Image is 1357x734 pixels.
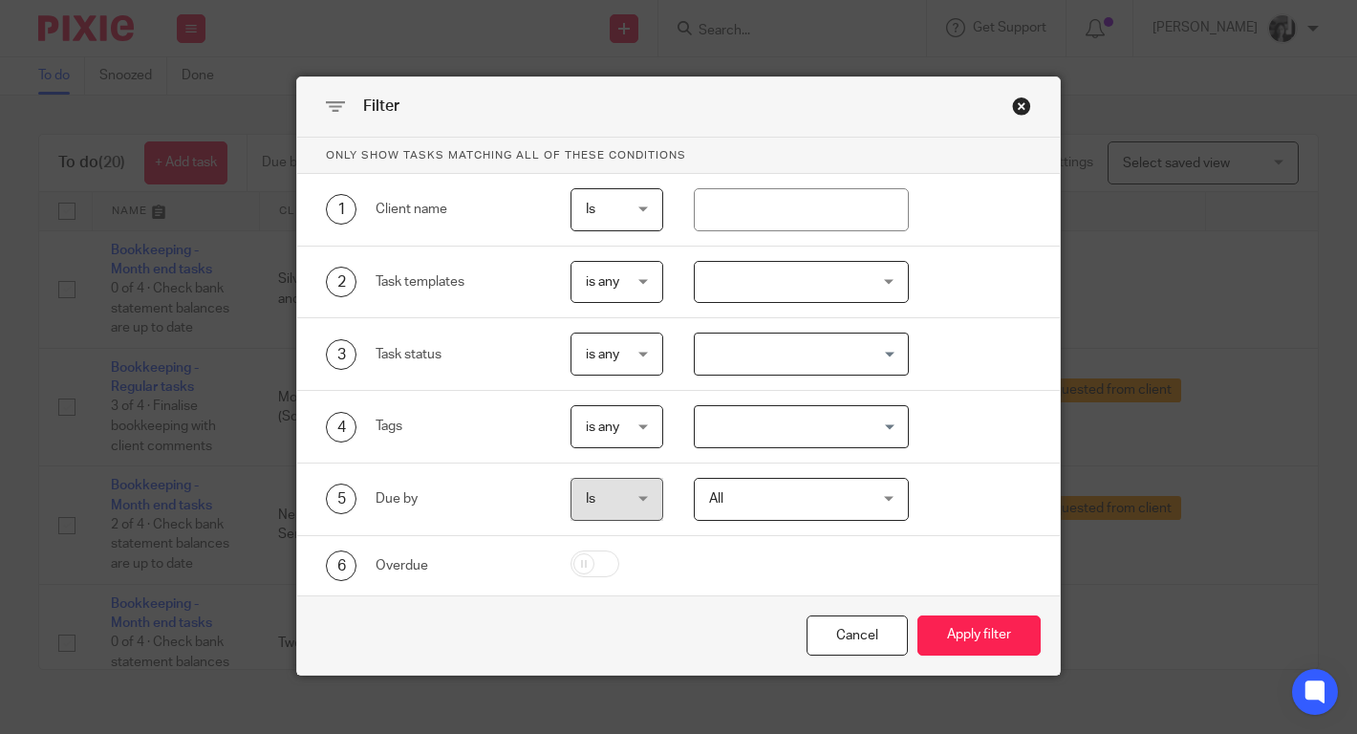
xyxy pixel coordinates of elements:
div: 3 [326,339,356,370]
div: Tags [376,417,541,436]
div: 6 [326,550,356,581]
div: Due by [376,489,541,508]
div: Close this dialog window [1012,97,1031,116]
div: Overdue [376,556,541,575]
button: Apply filter [917,615,1041,657]
span: is any [586,348,619,361]
span: is any [586,421,619,434]
div: 5 [326,484,356,514]
div: 2 [326,267,356,297]
div: Search for option [694,405,909,448]
span: is any [586,275,619,289]
p: Only show tasks matching all of these conditions [297,138,1060,174]
div: Task status [376,345,541,364]
div: Client name [376,200,541,219]
div: Search for option [694,333,909,376]
input: Search for option [697,410,897,443]
input: Search for option [697,337,897,371]
span: All [709,492,723,506]
div: 1 [326,194,356,225]
div: 4 [326,412,356,443]
div: Close this dialog window [807,615,908,657]
span: Is [586,203,595,216]
span: Is [586,492,595,506]
div: Task templates [376,272,541,291]
span: Filter [363,98,399,114]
